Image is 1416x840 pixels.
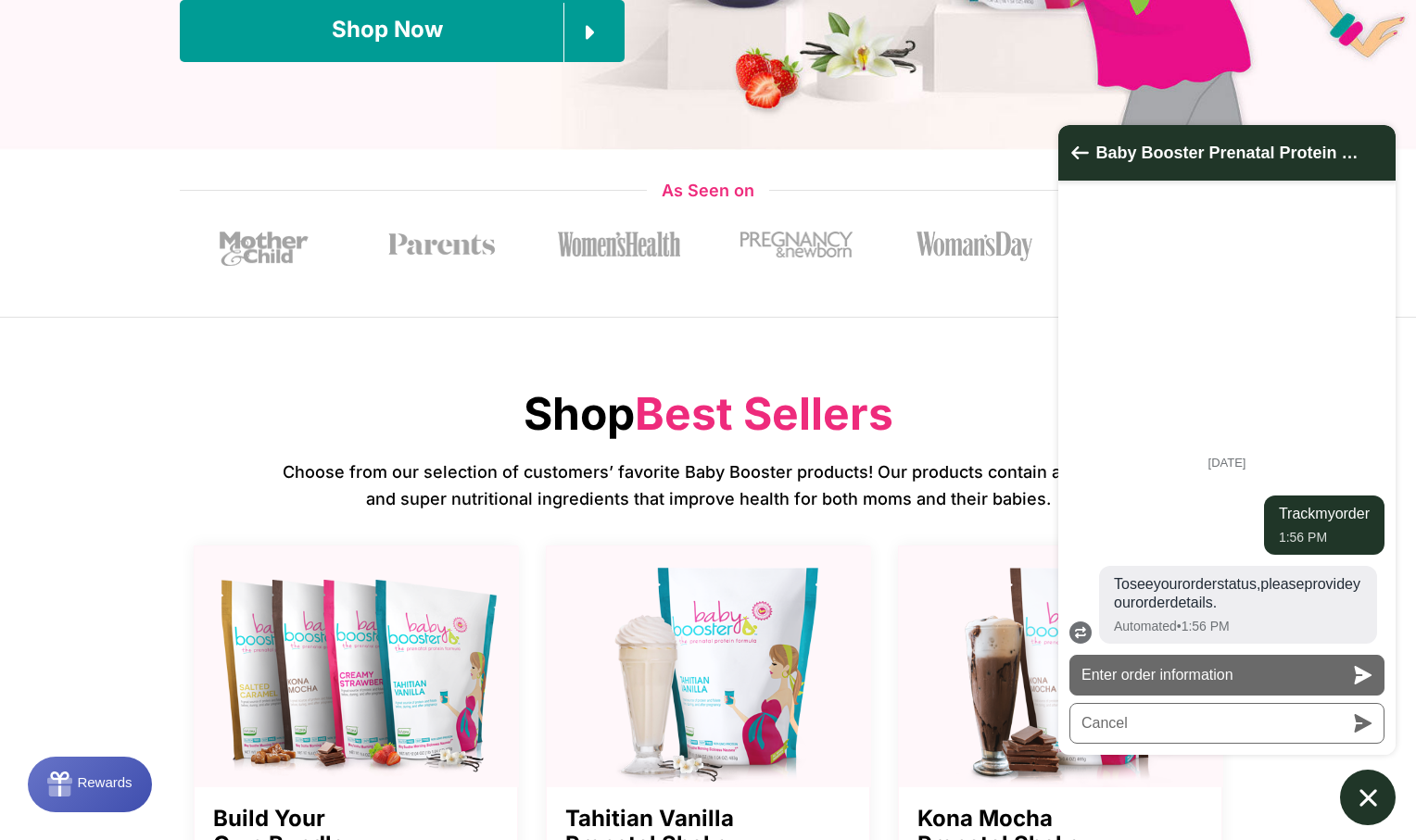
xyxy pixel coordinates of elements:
[282,459,1134,513] span: Choose from our selection of customers’ favorite Baby Booster products! Our products contain all-...
[195,556,519,787] img: Build Your Own Bundle
[332,16,443,43] span: Shop Now
[388,233,495,255] img: parents-1636474461056.png
[899,556,1223,787] img: Kona Mocha Prenatal Shake - Ships Same Day
[899,546,1223,787] a: Kona Mocha Prenatal Shake - Ships Same Day
[635,386,893,441] span: Best Sellers
[547,546,871,787] a: Tahitian Vanilla Prenatal Shake - Ships Same Day
[740,232,853,257] img: pregancy_and_newborn-1636474461058.png
[195,546,519,787] a: Build Your Own Bundle
[49,18,104,33] span: Rewards
[558,232,680,257] img: womens_health-1636474461116.png
[524,386,893,441] span: Shop
[647,182,769,199] span: As Seen on
[1053,125,1401,825] inbox-online-store-chat: Shopify online store chat
[28,757,152,812] button: Rewards
[547,556,871,787] img: Tahitian Vanilla Prenatal Shake - Ships Same Day
[917,232,1031,261] img: womens_day-1636474461113.png
[220,232,309,267] img: mother_and_child-1636474461042.png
